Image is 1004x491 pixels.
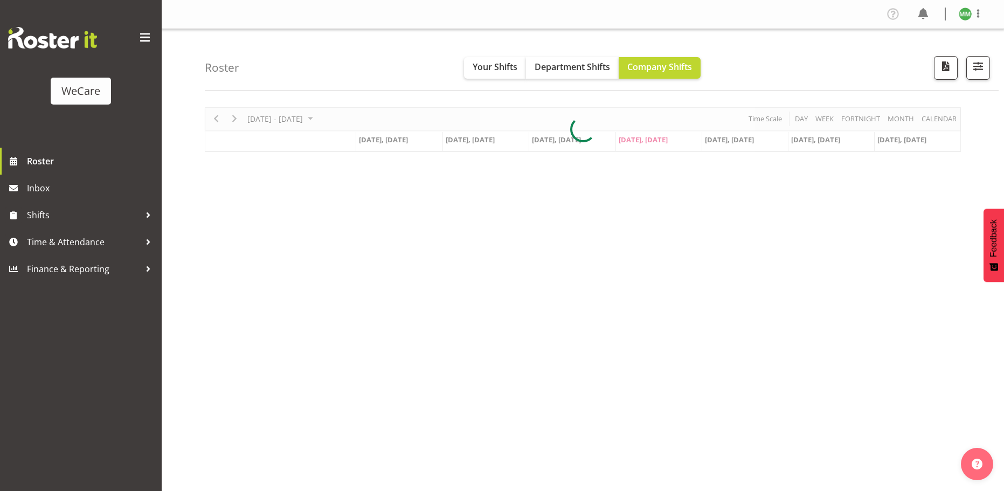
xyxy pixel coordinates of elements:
[526,57,619,79] button: Department Shifts
[473,61,517,73] span: Your Shifts
[535,61,610,73] span: Department Shifts
[61,83,100,99] div: WeCare
[959,8,972,20] img: matthew-mckenzie11472.jpg
[205,61,239,74] h4: Roster
[619,57,701,79] button: Company Shifts
[8,27,97,49] img: Rosterit website logo
[966,56,990,80] button: Filter Shifts
[627,61,692,73] span: Company Shifts
[27,207,140,223] span: Shifts
[27,234,140,250] span: Time & Attendance
[27,153,156,169] span: Roster
[464,57,526,79] button: Your Shifts
[27,180,156,196] span: Inbox
[984,209,1004,282] button: Feedback - Show survey
[27,261,140,277] span: Finance & Reporting
[934,56,958,80] button: Download a PDF of the roster according to the set date range.
[972,459,982,469] img: help-xxl-2.png
[989,219,999,257] span: Feedback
